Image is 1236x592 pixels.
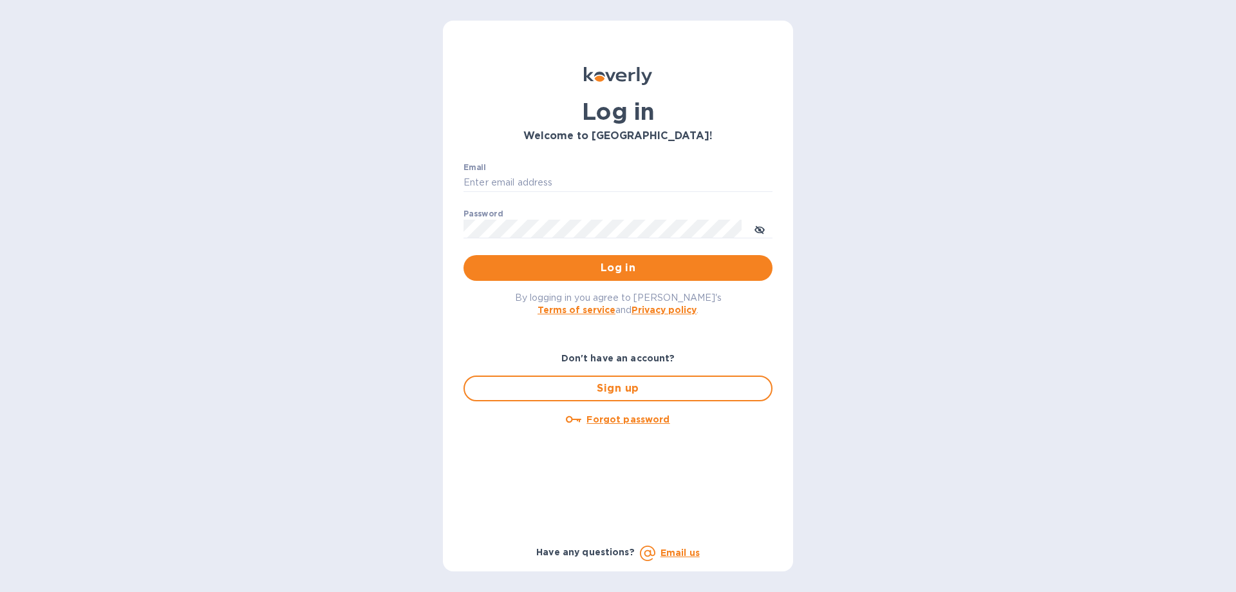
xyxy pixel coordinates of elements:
[464,376,772,401] button: Sign up
[747,216,772,242] button: toggle password visibility
[586,414,669,425] u: Forgot password
[464,98,772,125] h1: Log in
[475,381,761,396] span: Sign up
[464,173,772,193] input: Enter email address
[538,305,615,315] a: Terms of service
[536,547,635,557] b: Have any questions?
[474,260,762,276] span: Log in
[464,130,772,142] h3: Welcome to [GEOGRAPHIC_DATA]!
[632,305,697,315] a: Privacy policy
[515,292,722,315] span: By logging in you agree to [PERSON_NAME]'s and .
[464,210,503,218] label: Password
[561,353,675,363] b: Don't have an account?
[464,164,486,171] label: Email
[584,67,652,85] img: Koverly
[464,255,772,281] button: Log in
[660,548,700,558] a: Email us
